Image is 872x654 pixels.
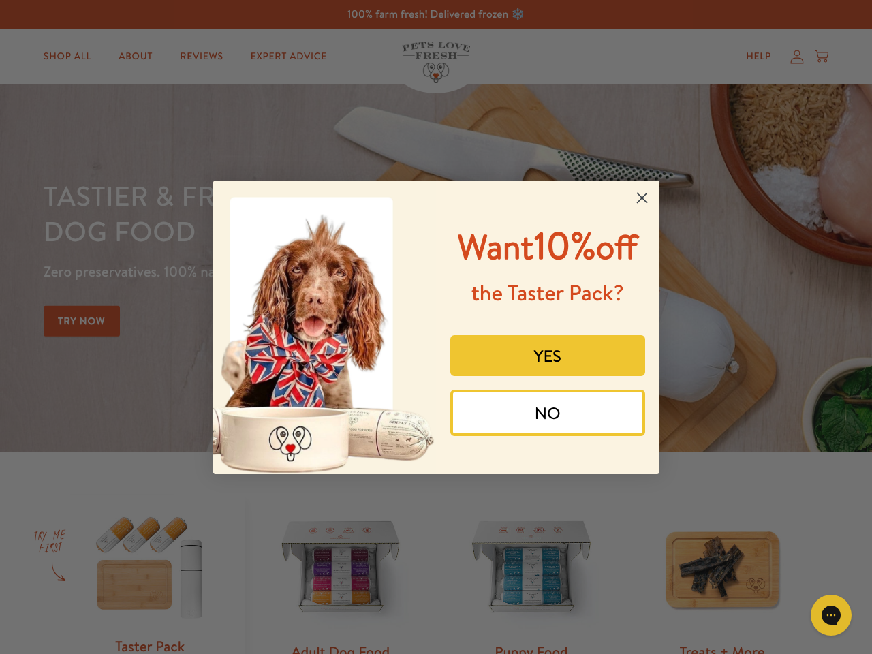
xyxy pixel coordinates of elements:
span: off [595,223,638,270]
span: 10% [458,219,638,271]
button: YES [450,335,645,376]
img: 8afefe80-1ef6-417a-b86b-9520c2248d41.jpeg [213,181,437,474]
button: NO [450,390,645,436]
span: Want [458,223,534,270]
button: Close dialog [630,186,654,210]
span: the Taster Pack? [471,278,624,308]
iframe: Gorgias live chat messenger [804,590,858,640]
